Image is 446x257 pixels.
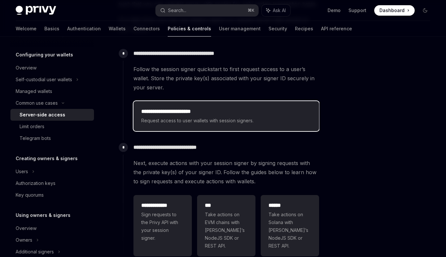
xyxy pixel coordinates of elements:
a: Security [269,21,287,37]
button: Search...⌘K [156,5,258,16]
span: Sign requests to the Privy API with your session signer. [141,211,184,242]
a: Limit orders [10,121,94,132]
h5: Using owners & signers [16,211,70,219]
a: API reference [321,21,352,37]
div: Self-custodial user wallets [16,76,72,83]
a: User management [219,21,261,37]
a: Authorization keys [10,177,94,189]
a: Dashboard [374,5,415,16]
div: Telegram bots [20,134,51,142]
a: Authentication [67,21,101,37]
a: Key quorums [10,189,94,201]
div: Managed wallets [16,87,52,95]
span: Take actions on Solana with [PERSON_NAME]’s NodeJS SDK or REST API. [269,211,311,250]
div: Search... [168,7,186,14]
div: Owners [16,236,32,244]
a: **** **** ***Sign requests to the Privy API with your session signer. [133,195,192,256]
img: dark logo [16,6,56,15]
a: Policies & controls [168,21,211,37]
a: Wallets [109,21,126,37]
h5: Creating owners & signers [16,155,78,162]
a: Overview [10,222,94,234]
a: Telegram bots [10,132,94,144]
span: Request access to user wallets with session signers. [141,117,311,125]
div: Authorization keys [16,179,55,187]
a: Recipes [295,21,313,37]
span: Follow the session signer quickstart to first request access to a user’s wallet. Store the privat... [133,65,319,92]
a: Welcome [16,21,37,37]
a: Connectors [133,21,160,37]
div: Additional signers [16,248,54,256]
div: Server-side access [20,111,65,119]
a: **** *Take actions on Solana with [PERSON_NAME]’s NodeJS SDK or REST API. [261,195,319,256]
a: Support [348,7,366,14]
span: Take actions on EVM chains with [PERSON_NAME]’s NodeJS SDK or REST API. [205,211,248,250]
span: Next, execute actions with your session signer by signing requests with the private key(s) of you... [133,159,319,186]
div: Overview [16,64,37,72]
a: Server-side access [10,109,94,121]
div: Overview [16,224,37,232]
div: Limit orders [20,123,44,130]
button: Ask AI [262,5,290,16]
a: Demo [328,7,341,14]
div: Users [16,168,28,175]
a: ***Take actions on EVM chains with [PERSON_NAME]’s NodeJS SDK or REST API. [197,195,255,256]
h5: Configuring your wallets [16,51,73,59]
button: Toggle dark mode [420,5,430,16]
div: Key quorums [16,191,44,199]
a: Basics [44,21,59,37]
div: Common use cases [16,99,58,107]
a: Managed wallets [10,85,94,97]
span: Ask AI [273,7,286,14]
span: ⌘ K [248,8,254,13]
a: Overview [10,62,94,74]
span: Dashboard [379,7,405,14]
